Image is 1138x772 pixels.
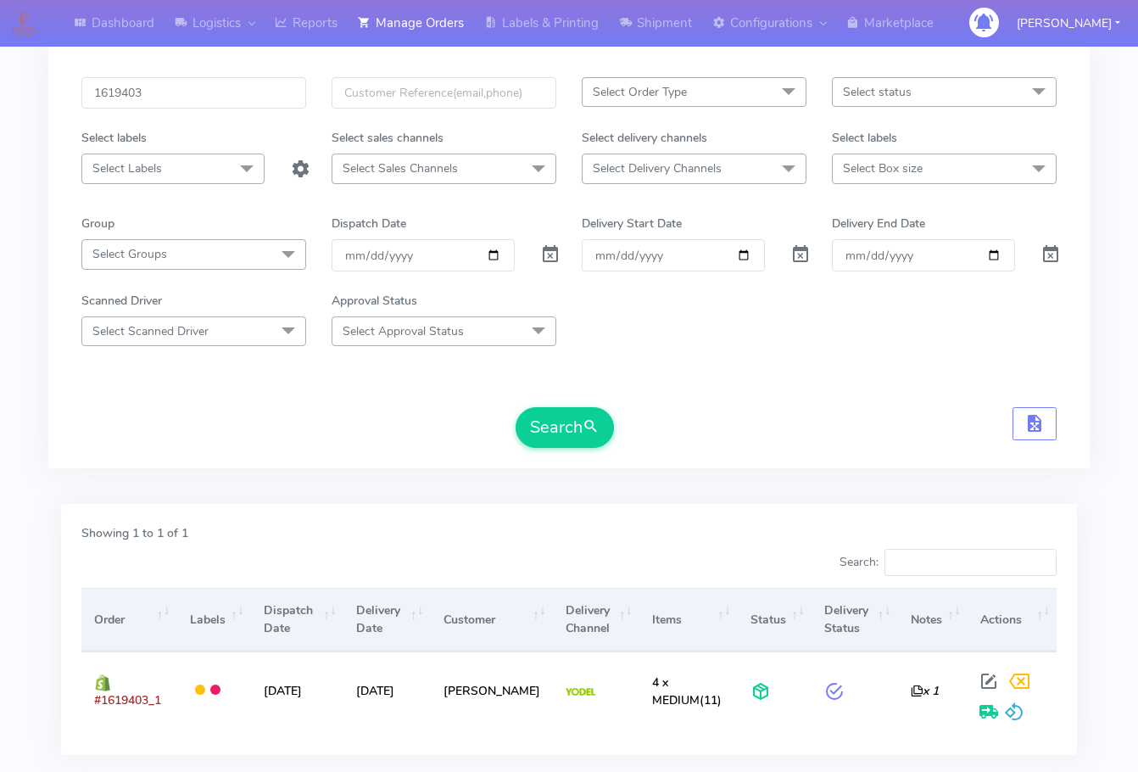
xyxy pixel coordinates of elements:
td: [DATE] [343,652,431,729]
span: Select Order Type [593,84,687,100]
span: Select Sales Channels [343,160,458,176]
td: [PERSON_NAME] [430,652,552,729]
i: x 1 [911,683,939,699]
label: Select labels [81,129,147,147]
span: Select status [843,84,912,100]
th: Delivery Channel: activate to sort column ascending [553,588,639,652]
label: Approval Status [332,292,417,310]
button: Search [516,407,614,448]
input: Customer Reference(email,phone) [332,77,556,109]
span: Select Scanned Driver [92,323,209,339]
label: Scanned Driver [81,292,162,310]
label: Select sales channels [332,129,443,147]
input: Order Id [81,77,306,109]
label: Select delivery channels [582,129,707,147]
span: Select Approval Status [343,323,464,339]
th: Order: activate to sort column ascending [81,588,177,652]
label: Dispatch Date [332,215,406,232]
img: shopify.png [94,674,111,691]
span: Select Box size [843,160,923,176]
th: Actions: activate to sort column ascending [968,588,1057,652]
label: Delivery End Date [832,215,925,232]
th: Labels: activate to sort column ascending [177,588,251,652]
span: 4 x MEDIUM [652,674,700,708]
th: Items: activate to sort column ascending [639,588,738,652]
label: Group [81,215,114,232]
label: Delivery Start Date [582,215,682,232]
label: Search: [840,549,1057,576]
span: Select Delivery Channels [593,160,722,176]
span: Select Groups [92,246,167,262]
input: Search: [884,549,1057,576]
th: Delivery Date: activate to sort column ascending [343,588,431,652]
span: Select Labels [92,160,162,176]
th: Dispatch Date: activate to sort column ascending [251,588,343,652]
td: [DATE] [251,652,343,729]
img: Yodel [566,688,595,696]
label: Showing 1 to 1 of 1 [81,524,188,542]
button: [PERSON_NAME] [1004,6,1133,41]
th: Notes: activate to sort column ascending [898,588,968,652]
th: Customer: activate to sort column ascending [430,588,552,652]
th: Status: activate to sort column ascending [738,588,812,652]
span: #1619403_1 [94,692,161,708]
label: Select labels [832,129,897,147]
span: (11) [652,674,722,708]
th: Delivery Status: activate to sort column ascending [812,588,898,652]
